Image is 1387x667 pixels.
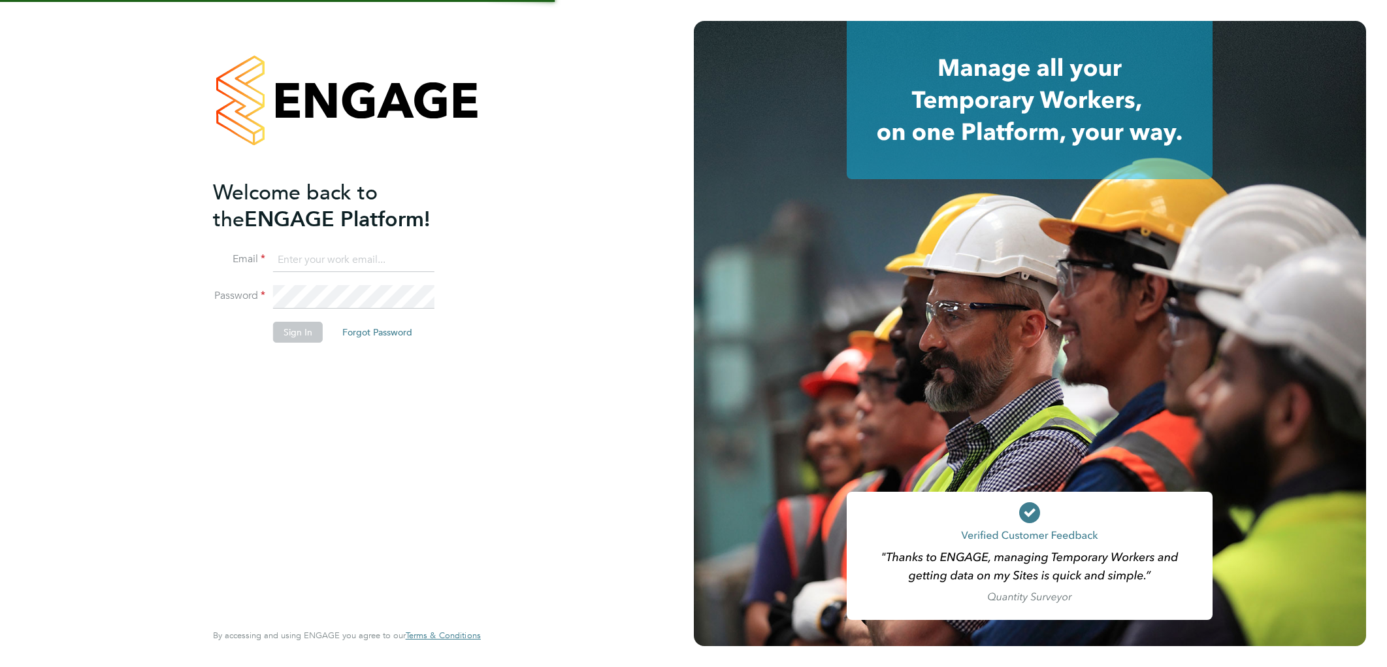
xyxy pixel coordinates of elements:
[406,630,481,641] span: Terms & Conditions
[213,180,378,232] span: Welcome back to the
[406,630,481,641] a: Terms & Conditions
[213,179,468,233] h2: ENGAGE Platform!
[213,630,481,641] span: By accessing and using ENGAGE you agree to our
[332,322,423,343] button: Forgot Password
[273,248,434,272] input: Enter your work email...
[213,289,265,303] label: Password
[273,322,323,343] button: Sign In
[213,252,265,266] label: Email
